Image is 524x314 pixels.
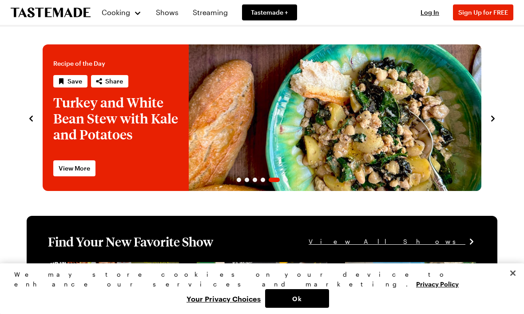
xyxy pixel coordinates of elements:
span: Sign Up for FREE [458,8,508,16]
span: Tastemade + [251,8,288,17]
span: Go to slide 2 [245,178,249,182]
button: Close [503,263,523,283]
button: Share [91,75,128,87]
span: Go to slide 6 [283,178,288,182]
a: More information about your privacy, opens in a new tab [416,279,459,288]
div: Privacy [14,270,502,308]
button: Ok [265,289,329,308]
button: Sign Up for FREE [453,4,513,20]
button: Save recipe [53,75,87,87]
span: Go to slide 5 [269,178,280,182]
div: 5 / 6 [43,44,481,191]
button: Cooking [101,2,142,23]
a: Tastemade + [242,4,297,20]
span: Share [105,77,123,86]
button: navigate to previous item [27,112,36,123]
a: View full content for [object Object] [197,263,318,271]
span: Go to slide 4 [261,178,265,182]
span: Cooking [102,8,130,16]
a: View full content for [object Object] [345,263,466,271]
button: Your Privacy Choices [182,289,265,308]
span: Go to slide 1 [237,178,241,182]
h1: Find Your New Favorite Show [48,234,213,250]
a: To Tastemade Home Page [11,8,91,18]
span: Go to slide 3 [253,178,257,182]
span: Log In [421,8,439,16]
a: View All Shows [309,237,476,246]
button: Log In [412,8,448,17]
span: View All Shows [309,237,465,246]
span: View More [59,164,90,173]
a: View More [53,160,95,176]
span: Save [67,77,82,86]
div: We may store cookies on your device to enhance our services and marketing. [14,270,502,289]
button: navigate to next item [488,112,497,123]
a: View full content for [object Object] [48,263,169,271]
